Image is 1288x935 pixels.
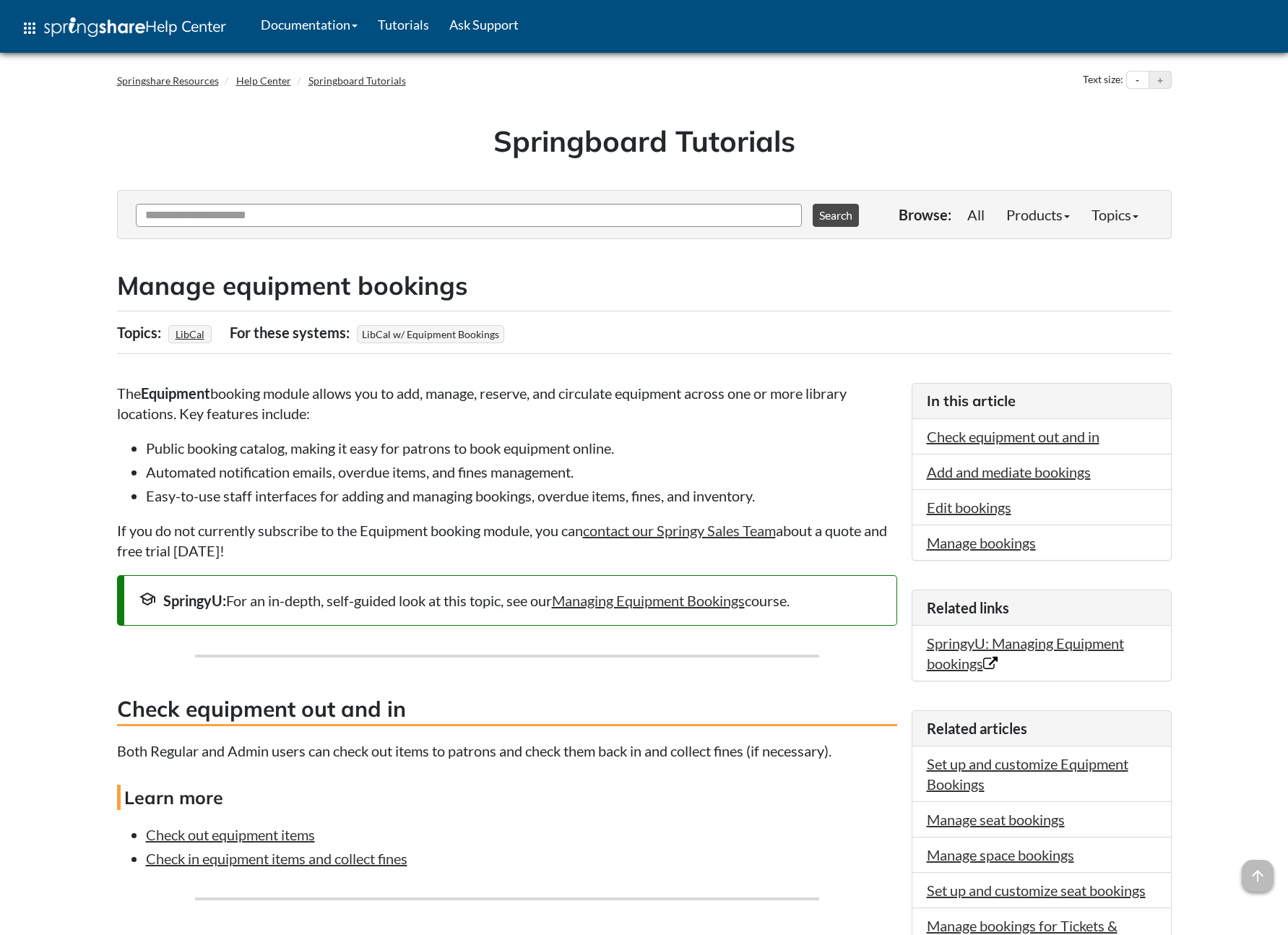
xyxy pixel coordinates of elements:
[141,384,210,402] strong: Equipment
[117,741,897,761] p: Both Regular and Admin users can check out items to patrons and check them back in and collect fi...
[927,428,1099,445] a: Check equipment out and in
[927,499,1011,516] a: Edit bookings
[308,74,406,87] a: Springboard Tutorials
[236,74,291,87] a: Help Center
[927,391,1157,411] h3: In this article
[552,592,745,609] a: Managing Equipment Bookings
[117,785,897,810] h4: Learn more
[995,200,1081,229] a: Products
[128,121,1161,161] h1: Springboard Tutorials
[1127,72,1149,89] button: Decrease text size
[163,592,226,609] strong: SpringyU:
[1149,72,1171,89] button: Increase text size
[927,720,1027,737] span: Related articles
[117,268,1172,303] h2: Manage equipment bookings
[44,17,145,37] img: Springshare
[927,811,1065,828] a: Manage seat bookings
[368,7,439,43] a: Tutorials
[927,534,1036,551] a: Manage bookings
[1080,71,1126,90] div: Text size:
[173,324,207,345] a: LibCal
[11,7,236,50] a: apps Help Center
[927,846,1074,863] a: Manage space bookings
[927,599,1009,616] span: Related links
[813,204,859,227] button: Search
[146,486,897,506] li: Easy-to-use staff interfaces for adding and managing bookings, overdue items, fines, and inventory.
[146,438,897,458] li: Public booking catalog, making it easy for patrons to book equipment online.
[117,74,219,87] a: Springshare Resources
[357,325,504,343] span: LibCal w/ Equipment Bookings
[927,755,1128,793] a: Set up and customize Equipment Bookings
[1081,200,1149,229] a: Topics
[230,319,353,346] div: For these systems:
[146,462,897,482] li: Automated notification emails, overdue items, and fines management.
[146,850,407,867] a: Check in equipment items and collect fines
[139,590,156,608] span: school
[1242,860,1274,892] span: arrow_upward
[117,520,897,561] p: If you do not currently subscribe to the Equipment booking module, you can about a quote and free...
[927,634,1124,672] a: SpringyU: Managing Equipment bookings
[439,7,529,43] a: Ask Support
[145,17,226,35] span: Help Center
[21,20,38,37] span: apps
[146,826,315,843] a: Check out equipment items
[117,319,165,346] div: Topics:
[117,694,897,726] h3: Check equipment out and in
[927,463,1091,481] a: Add and mediate bookings
[583,522,776,539] a: contact our Springy Sales Team
[139,590,882,611] div: For an in-depth, self-guided look at this topic, see our course.
[1242,861,1274,879] a: arrow_upward
[899,204,951,225] p: Browse:
[117,383,897,423] p: The booking module allows you to add, manage, reserve, and circulate equipment across one or more...
[927,882,1146,899] a: Set up and customize seat bookings
[251,7,368,43] a: Documentation
[956,200,995,229] a: All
